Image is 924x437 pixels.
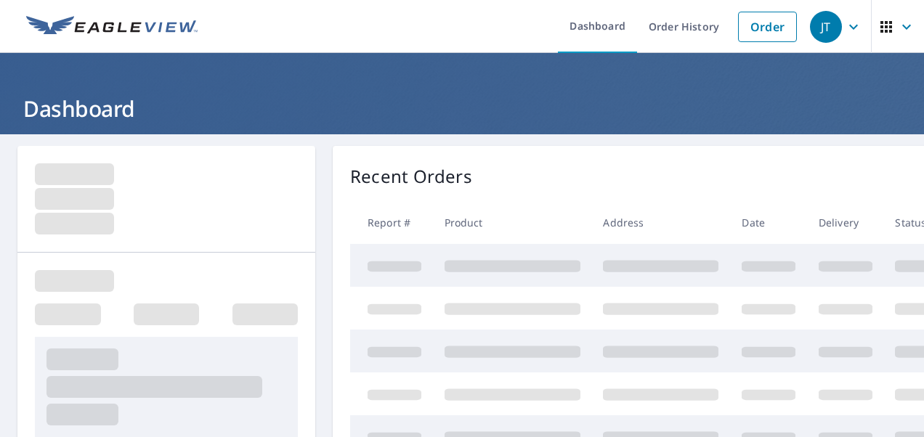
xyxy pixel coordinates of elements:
div: JT [810,11,842,43]
p: Recent Orders [350,163,472,189]
h1: Dashboard [17,94,907,123]
a: Order [738,12,797,42]
th: Delivery [807,201,884,244]
img: EV Logo [26,16,198,38]
th: Date [730,201,807,244]
th: Report # [350,201,433,244]
th: Address [591,201,730,244]
th: Product [433,201,592,244]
